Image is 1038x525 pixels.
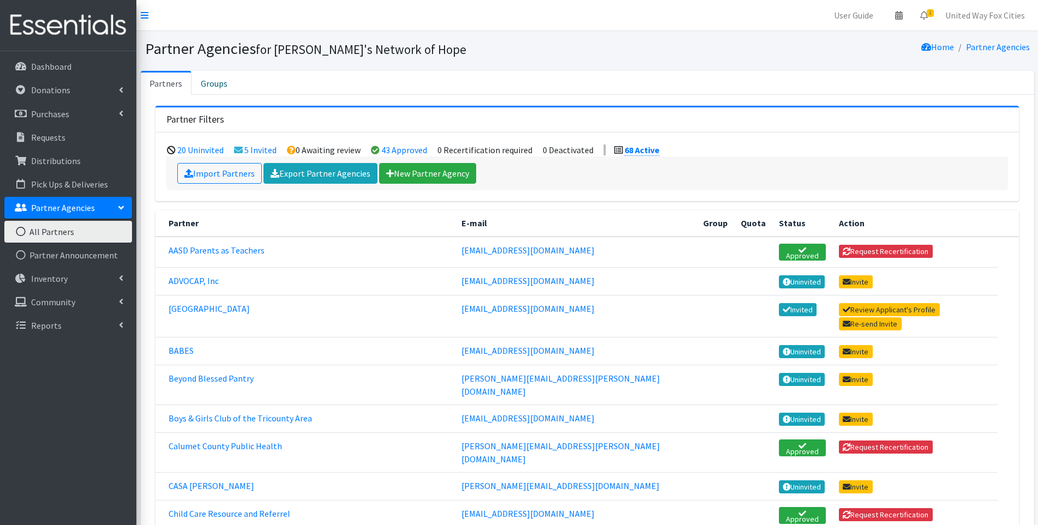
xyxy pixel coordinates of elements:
[4,291,132,313] a: Community
[244,144,277,155] a: 5 Invited
[779,244,826,261] a: Approved
[697,210,734,237] th: Group
[461,303,595,314] a: [EMAIL_ADDRESS][DOMAIN_NAME]
[839,345,873,358] a: Invite
[461,413,595,424] a: [EMAIL_ADDRESS][DOMAIN_NAME]
[927,9,934,17] span: 1
[169,480,254,491] a: CASA [PERSON_NAME]
[4,315,132,336] a: Reports
[169,345,194,356] a: BABES
[779,345,825,358] a: Uninvited
[966,41,1030,52] a: Partner Agencies
[779,507,826,524] a: Approved
[4,56,132,77] a: Dashboard
[839,413,873,426] a: Invite
[779,373,825,386] a: Uninvited
[734,210,772,237] th: Quota
[461,345,595,356] a: [EMAIL_ADDRESS][DOMAIN_NAME]
[379,163,476,184] a: New Partner Agency
[31,179,108,190] p: Pick Ups & Deliveries
[4,7,132,44] img: HumanEssentials
[461,440,660,464] a: [PERSON_NAME][EMAIL_ADDRESS][PERSON_NAME][DOMAIN_NAME]
[839,440,933,454] button: Request Recertification
[4,221,132,243] a: All Partners
[256,41,466,57] small: for [PERSON_NAME]'s Network of Hope
[4,197,132,219] a: Partner Agencies
[166,114,224,125] h3: Partner Filters
[169,508,290,519] a: Child Care Resource and Referrel
[937,4,1034,26] a: United Way Fox Cities
[169,373,254,384] a: Beyond Blessed Pantry
[31,108,69,119] p: Purchases
[177,144,224,155] a: 20 Uninvited
[381,144,427,155] a: 43 Approved
[155,210,455,237] th: Partner
[4,173,132,195] a: Pick Ups & Deliveries
[825,4,882,26] a: User Guide
[287,144,361,155] li: 0 Awaiting review
[4,150,132,172] a: Distributions
[177,163,262,184] a: Import Partners
[921,41,954,52] a: Home
[911,4,937,26] a: 1
[31,202,95,213] p: Partner Agencies
[4,244,132,266] a: Partner Announcement
[839,508,933,521] button: Request Recertification
[31,273,68,284] p: Inventory
[169,413,312,424] a: Boys & Girls Club of the Tricounty Area
[461,508,595,519] a: [EMAIL_ADDRESS][DOMAIN_NAME]
[625,144,659,156] a: 68 Active
[4,103,132,125] a: Purchases
[31,132,65,143] p: Requests
[772,210,832,237] th: Status
[839,275,873,288] a: Invite
[145,39,584,58] h1: Partner Agencies
[839,373,873,386] a: Invite
[31,155,81,166] p: Distributions
[839,245,933,258] button: Request Recertification
[31,61,71,72] p: Dashboard
[779,275,825,288] a: Uninvited
[31,85,70,95] p: Donations
[263,163,377,184] a: Export Partner Agencies
[169,245,265,256] a: AASD Parents as Teachers
[455,210,697,237] th: E-mail
[779,439,826,456] a: Approved
[4,79,132,101] a: Donations
[437,144,532,155] li: 0 Recertification required
[169,440,282,451] a: Calumet County Public Health
[461,373,660,397] a: [PERSON_NAME][EMAIL_ADDRESS][PERSON_NAME][DOMAIN_NAME]
[779,480,825,493] a: Uninvited
[191,71,237,95] a: Groups
[832,210,998,237] th: Action
[169,275,219,286] a: ADVOCAP, Inc
[461,480,659,491] a: [PERSON_NAME][EMAIL_ADDRESS][DOMAIN_NAME]
[169,303,250,314] a: [GEOGRAPHIC_DATA]
[31,297,75,307] p: Community
[31,320,62,331] p: Reports
[839,317,902,330] a: Re-send Invite
[779,413,825,426] a: Uninvited
[839,480,873,493] a: Invite
[141,71,191,95] a: Partners
[461,245,595,256] a: [EMAIL_ADDRESS][DOMAIN_NAME]
[839,303,940,316] a: Review Applicant's Profile
[4,126,132,148] a: Requests
[4,268,132,289] a: Inventory
[779,303,817,316] a: Invited
[543,144,593,155] li: 0 Deactivated
[461,275,595,286] a: [EMAIL_ADDRESS][DOMAIN_NAME]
